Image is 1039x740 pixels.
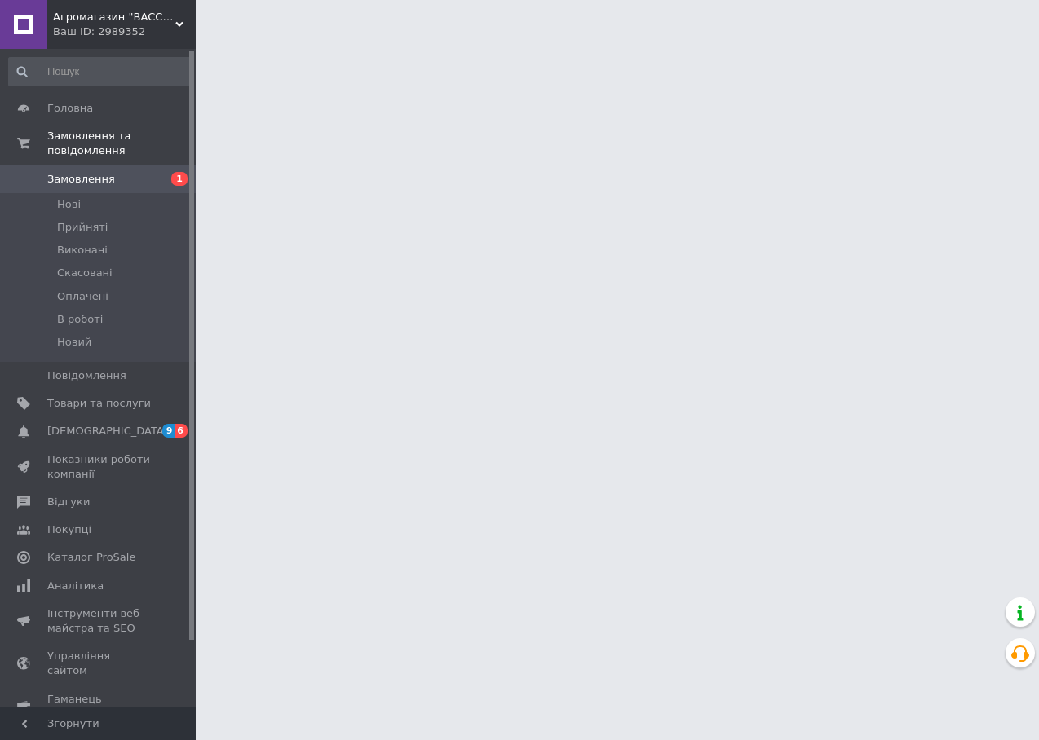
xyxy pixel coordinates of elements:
span: Головна [47,101,93,116]
span: Замовлення [47,172,115,187]
span: Нові [57,197,81,212]
span: Новий [57,335,91,350]
span: Відгуки [47,495,90,509]
span: Інструменти веб-майстра та SEO [47,606,151,636]
span: Управління сайтом [47,649,151,678]
span: Покупці [47,522,91,537]
input: Пошук [8,57,192,86]
div: Ваш ID: 2989352 [53,24,196,39]
span: [DEMOGRAPHIC_DATA] [47,424,168,438]
span: 1 [171,172,188,186]
span: Прийняті [57,220,108,235]
span: Агромагазин "ВАССМА" [53,10,175,24]
span: 6 [175,424,188,438]
span: Оплачені [57,289,108,304]
span: Показники роботи компанії [47,452,151,482]
span: 9 [162,424,175,438]
span: Повідомлення [47,368,126,383]
span: Каталог ProSale [47,550,135,565]
span: Аналітика [47,579,104,593]
span: Гаманець компанії [47,692,151,721]
span: Замовлення та повідомлення [47,129,196,158]
span: Скасовані [57,266,113,280]
span: В роботі [57,312,103,327]
span: Виконані [57,243,108,258]
span: Товари та послуги [47,396,151,411]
